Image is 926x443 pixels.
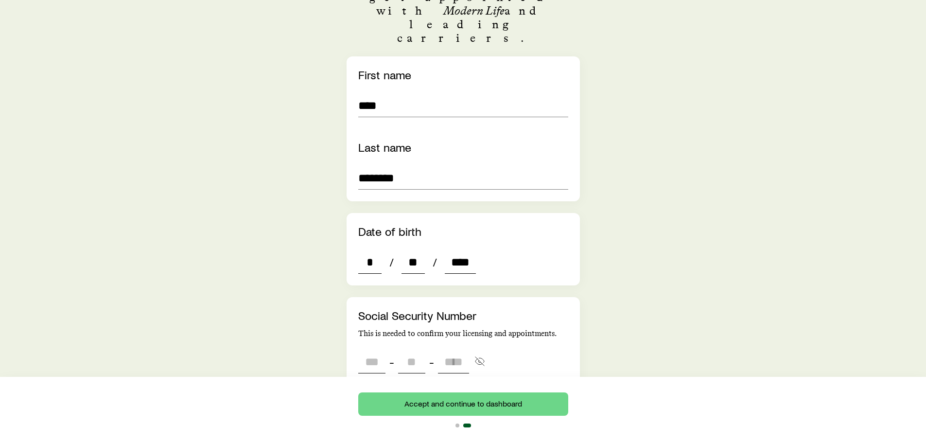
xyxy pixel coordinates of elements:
span: / [429,255,441,269]
span: / [385,255,398,269]
label: Date of birth [358,224,421,238]
em: Modern Life [443,3,505,18]
label: First name [358,68,411,82]
span: - [389,355,394,369]
label: Social Security Number [358,308,476,322]
span: - [429,355,434,369]
label: Last name [358,140,411,154]
p: This is needed to confirm your licensing and appointments. [358,329,568,338]
button: Accept and continue to dashboard [358,392,568,416]
div: dateOfBirth [358,250,476,274]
